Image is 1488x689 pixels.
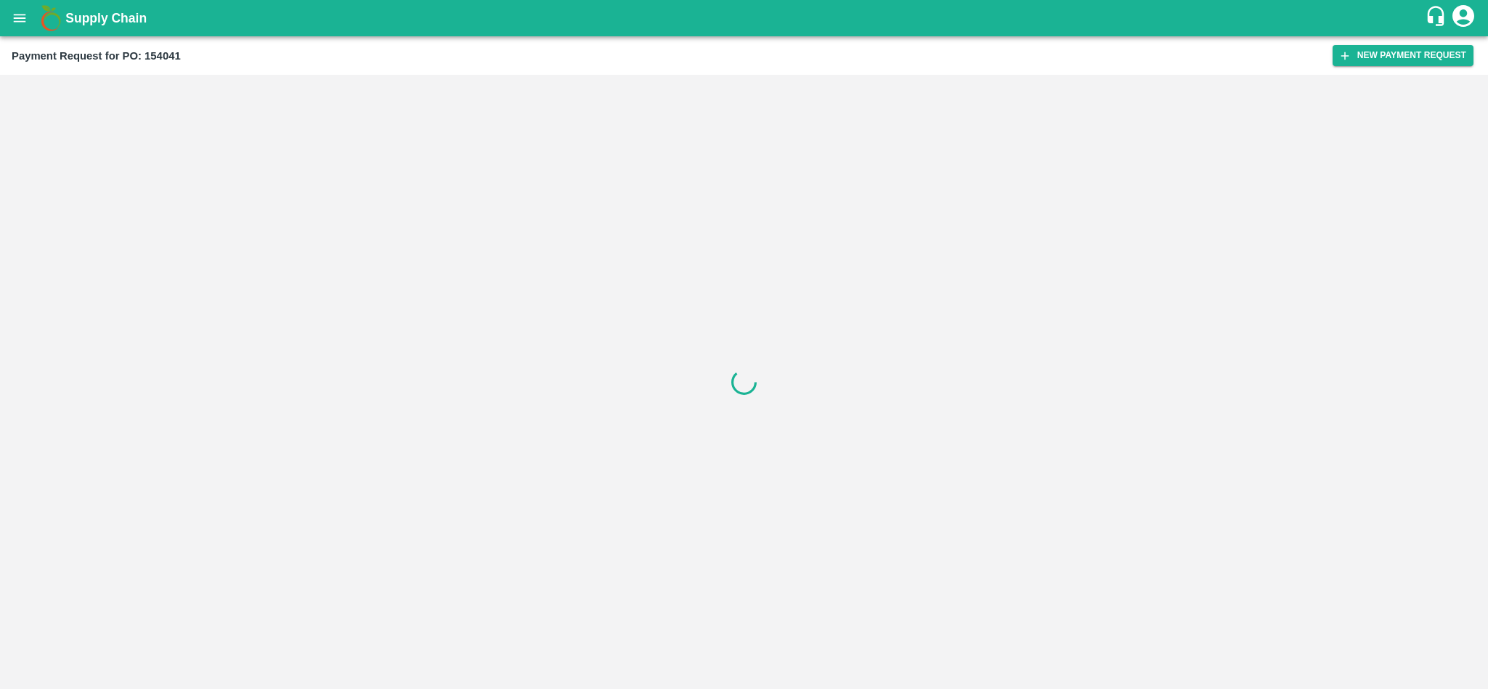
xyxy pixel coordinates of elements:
a: Supply Chain [65,8,1425,28]
b: Supply Chain [65,11,147,25]
b: Payment Request for PO: 154041 [12,50,181,62]
img: logo [36,4,65,33]
div: customer-support [1425,5,1450,31]
button: open drawer [3,1,36,35]
button: New Payment Request [1333,45,1473,66]
div: account of current user [1450,3,1476,33]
